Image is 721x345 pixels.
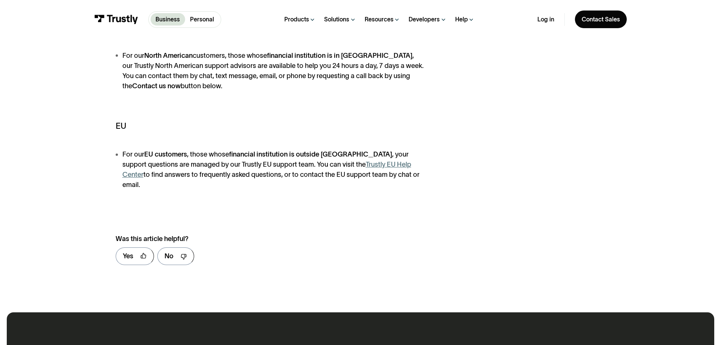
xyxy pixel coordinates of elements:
[122,161,411,178] a: Trustly EU Help Center
[455,16,468,23] div: Help
[151,13,185,26] a: Business
[116,234,413,244] div: Was this article helpful?
[144,151,187,158] strong: EU customers
[157,247,194,265] a: No
[284,16,309,23] div: Products
[132,82,181,90] strong: Contact us now
[116,120,431,133] h5: EU
[123,251,133,261] div: Yes
[116,51,431,91] li: For our customers, those whose , our Trustly North American support advisors are available to hel...
[116,149,431,190] li: For our , those whose , your support questions are managed by our Trustly EU support team. You ca...
[324,16,349,23] div: Solutions
[229,151,392,158] strong: financial institution is outside [GEOGRAPHIC_DATA]
[575,11,627,28] a: Contact Sales
[185,13,219,26] a: Personal
[409,16,440,23] div: Developers
[537,16,554,23] a: Log in
[582,16,620,23] div: Contact Sales
[116,247,154,265] a: Yes
[164,251,173,261] div: No
[144,52,193,59] strong: North American
[155,15,180,24] p: Business
[365,16,394,23] div: Resources
[190,15,214,24] p: Personal
[267,52,412,59] strong: financial institution is in [GEOGRAPHIC_DATA]
[94,15,138,24] img: Trustly Logo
